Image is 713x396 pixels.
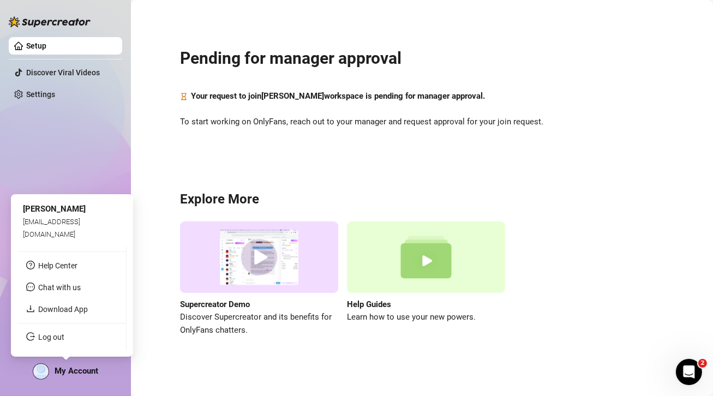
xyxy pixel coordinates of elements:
[180,299,250,309] strong: Supercreator Demo
[180,311,338,337] span: Discover Supercreator and its benefits for OnlyFans chatters.
[191,91,485,101] strong: Your request to join [PERSON_NAME] workspace is pending for manager approval.
[347,299,391,309] strong: Help Guides
[55,366,98,376] span: My Account
[38,333,64,341] a: Log out
[698,359,707,368] span: 2
[9,16,91,27] img: logo-BBDzfeDw.svg
[676,359,702,385] iframe: Intercom live chat
[33,364,49,379] img: ACg8ocJAYuT043-unNUp3JWEvA6_7XQl1D4shXwd6Txpqr0wDgNd=s96-c
[180,90,188,103] span: hourglass
[38,283,81,292] span: Chat with us
[23,218,80,238] span: [EMAIL_ADDRESS][DOMAIN_NAME]
[17,328,126,346] li: Log out
[38,261,77,270] a: Help Center
[180,221,338,293] img: supercreator demo
[180,191,664,208] h3: Explore More
[38,305,88,314] a: Download App
[26,283,35,291] span: message
[26,41,46,50] a: Setup
[180,221,338,337] a: Supercreator DemoDiscover Supercreator and its benefits for OnlyFans chatters.
[180,116,664,129] span: To start working on OnlyFans, reach out to your manager and request approval for your join request.
[26,90,55,99] a: Settings
[26,68,100,77] a: Discover Viral Videos
[347,221,505,337] a: Help GuidesLearn how to use your new powers.
[347,221,505,293] img: help guides
[23,204,86,214] span: [PERSON_NAME]
[180,48,664,69] h2: Pending for manager approval
[347,311,505,324] span: Learn how to use your new powers.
